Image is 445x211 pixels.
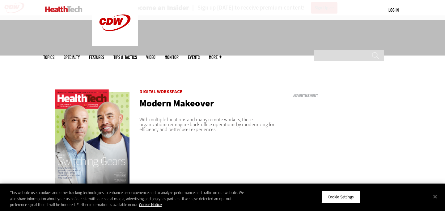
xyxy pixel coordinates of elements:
span: Specialty [64,55,80,60]
button: Close [428,190,442,203]
img: HTQ324_Cover.jpg [53,89,132,195]
span: More [209,55,222,60]
div: User menu [388,7,399,13]
h3: Advertisement [293,94,386,97]
a: More information about your privacy [139,202,162,207]
div: With multiple locations and many remote workers, these organizations reimagine back-office operat... [139,89,277,132]
a: Features [89,55,104,60]
span: Topics [43,55,54,60]
iframe: advertisement [293,100,386,177]
a: Modern Makeover [139,97,214,110]
a: CDW [92,41,138,47]
img: Home [45,6,83,12]
a: MonITor [165,55,179,60]
a: Log in [388,7,399,13]
button: Cookie Settings [321,190,360,203]
a: Digital Workspace [139,89,182,95]
div: This website uses cookies and other tracking technologies to enhance user experience and to analy... [10,190,245,208]
a: Events [188,55,200,60]
a: Tips & Tactics [113,55,137,60]
a: Video [146,55,155,60]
